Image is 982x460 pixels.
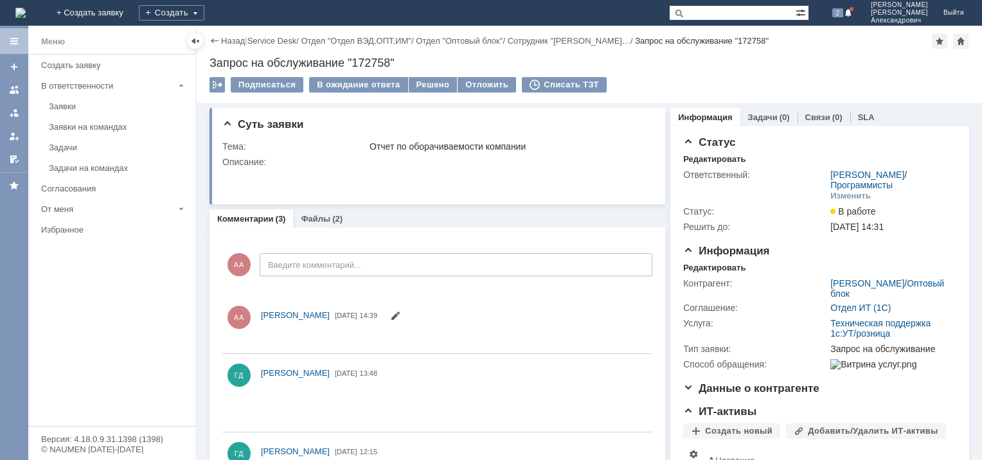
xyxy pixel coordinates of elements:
[360,312,378,319] span: 14:39
[871,1,928,9] span: [PERSON_NAME]
[360,369,378,377] span: 13:48
[41,435,183,443] div: Версия: 4.18.0.9.31.1398 (1398)
[830,180,893,190] a: Программисты
[301,36,411,46] a: Отдел "Отдел ВЭД,ОПТ,ИМ"
[222,118,303,130] span: Суть заявки
[683,263,745,273] div: Редактировать
[830,303,891,313] a: Отдел ИТ (1С)
[688,449,699,459] span: Настройки
[247,36,301,46] div: /
[683,359,828,369] div: Способ обращения:
[261,445,330,458] a: [PERSON_NAME]
[15,8,26,18] img: logo
[830,344,951,354] div: Запрос на обслуживание
[932,33,947,49] div: Добавить в избранное
[830,222,884,232] span: [DATE] 14:31
[832,8,844,17] span: 2
[830,318,931,339] a: Техническая поддержка 1с:УТ/розница
[41,34,65,49] div: Меню
[139,5,204,21] div: Создать
[301,214,330,224] a: Файлы
[44,96,193,116] a: Заявки
[830,278,904,288] a: [PERSON_NAME]
[871,9,928,17] span: [PERSON_NAME]
[41,81,174,91] div: В ответственности
[301,36,416,46] div: /
[683,222,828,232] div: Решить до:
[508,36,636,46] div: /
[683,318,828,328] div: Услуга:
[508,36,630,46] a: Сотрудник "[PERSON_NAME]…
[49,163,188,173] div: Задачи на командах
[222,157,650,167] div: Описание:
[217,214,274,224] a: Комментарии
[830,278,944,299] a: Оптовый блок
[335,312,357,319] span: [DATE]
[871,17,928,24] span: Александрович
[370,141,648,152] div: Отчет по оборачиваемости компании
[830,170,951,190] div: /
[683,382,819,394] span: Данные о контрагенте
[261,367,330,380] a: [PERSON_NAME]
[49,143,188,152] div: Задачи
[261,447,330,456] span: [PERSON_NAME]
[416,36,503,46] a: Отдел "Оптовый блок"
[210,57,969,69] div: Запрос на обслуживание "172758"
[683,245,769,257] span: Информация
[332,214,343,224] div: (2)
[41,204,174,214] div: От меня
[188,33,203,49] div: Скрыть меню
[683,278,828,288] div: Контрагент:
[678,112,732,122] a: Информация
[41,225,174,234] div: Избранное
[221,36,245,46] a: Назад
[360,448,378,456] span: 12:15
[44,117,193,137] a: Заявки на командах
[780,112,790,122] div: (0)
[210,77,225,93] div: Работа с массовостью
[49,102,188,111] div: Заявки
[830,359,916,369] img: Витрина услуг.png
[683,303,828,313] div: Соглашение:
[748,112,778,122] a: Задачи
[228,253,251,276] span: АА
[261,368,330,378] span: [PERSON_NAME]
[41,184,188,193] div: Согласования
[683,136,735,148] span: Статус
[830,170,904,180] a: [PERSON_NAME]
[4,103,24,123] a: Заявки в моей ответственности
[683,405,756,418] span: ИТ-активы
[41,60,188,70] div: Создать заявку
[261,310,330,320] span: [PERSON_NAME]
[796,6,808,18] span: Расширенный поиск
[953,33,969,49] div: Сделать домашней страницей
[683,344,828,354] div: Тип заявки:
[830,191,871,201] div: Изменить
[335,448,357,456] span: [DATE]
[390,312,400,323] span: Редактировать
[830,206,875,217] span: В работе
[4,149,24,170] a: Мои согласования
[4,80,24,100] a: Заявки на командах
[36,55,193,75] a: Создать заявку
[44,158,193,178] a: Задачи на командах
[858,112,875,122] a: SLA
[261,309,330,322] a: [PERSON_NAME]
[830,278,951,299] div: /
[335,369,357,377] span: [DATE]
[683,154,745,164] div: Редактировать
[41,445,183,454] div: © NAUMEN [DATE]-[DATE]
[222,141,367,152] div: Тема:
[832,112,843,122] div: (0)
[247,36,297,46] a: Service Desk
[416,36,508,46] div: /
[49,122,188,132] div: Заявки на командах
[44,137,193,157] a: Задачи
[683,206,828,217] div: Статус:
[683,170,828,180] div: Ответственный:
[245,35,247,45] div: |
[4,126,24,146] a: Мои заявки
[276,214,286,224] div: (3)
[4,57,24,77] a: Создать заявку
[805,112,830,122] a: Связи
